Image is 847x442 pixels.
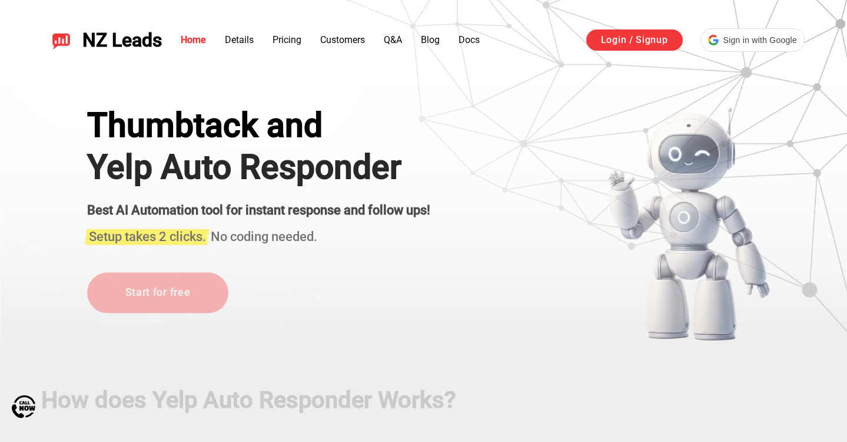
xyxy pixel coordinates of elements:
[421,34,440,45] a: Blog
[273,34,301,45] a: Pricing
[225,34,254,45] a: Details
[87,203,430,217] strong: Best AI Automation tool for instant response and follow ups!
[87,222,430,246] h3: No coding needed.
[87,106,430,145] div: Thumbtack and
[87,147,430,186] h1: Yelp Auto Responder
[607,106,771,342] img: yelp bot
[41,387,806,414] h2: How does Yelp Auto Responder Works?
[320,34,365,45] a: Customers
[52,31,71,50] img: NZ Leads logo
[87,272,228,313] a: Start for free
[89,229,206,244] span: Setup takes 2 clicks.
[82,29,162,51] span: NZ Leads
[586,29,683,51] a: Login / Signup
[181,34,206,45] a: Home
[384,34,402,45] a: Q&A
[459,34,480,45] a: Docs
[12,395,35,418] img: Call Now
